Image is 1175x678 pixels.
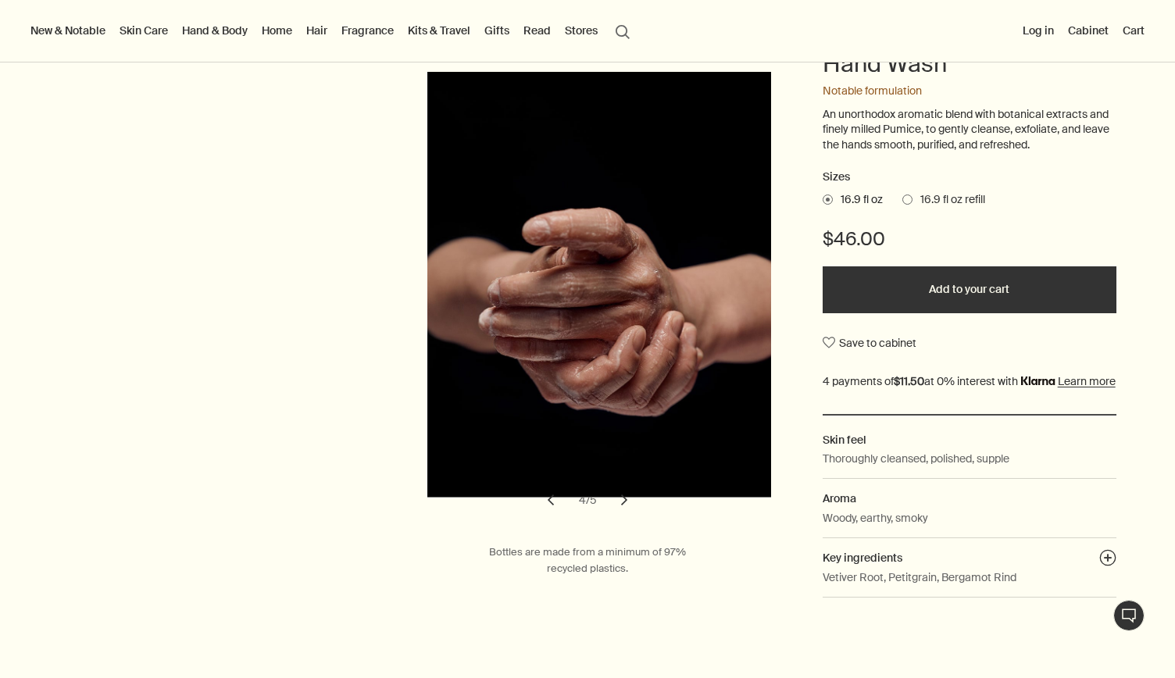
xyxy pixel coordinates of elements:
div: Reverence Aromatique Hand Wash [391,72,783,517]
a: Gifts [481,20,512,41]
a: Kits & Travel [405,20,473,41]
button: Log in [1020,20,1057,41]
a: Home [259,20,295,41]
button: Key ingredients [1099,549,1116,571]
button: Cart [1120,20,1148,41]
span: $46.00 [823,227,885,252]
button: Stores [562,20,601,41]
span: 16.9 fl oz [833,192,883,208]
a: Hair [303,20,330,41]
p: Vetiver Root, Petitgrain, Bergamot Rind [823,569,1016,586]
button: next slide [607,483,641,517]
a: Read [520,20,554,41]
button: New & Notable [27,20,109,41]
a: Hand & Body [179,20,251,41]
a: Fragrance [338,20,397,41]
img: Back of Reverence Aromatique Hand Wash in amber bottle with pump [432,72,776,498]
button: Save to cabinet [823,329,916,357]
p: Thoroughly cleansed, polished, supple [823,450,1009,467]
span: Bottles are made from a minimum of 97% recycled plastics. [489,545,686,575]
span: 16.9 fl oz refill [912,192,985,208]
h2: Sizes [823,168,1116,187]
h2: Skin feel [823,431,1116,448]
span: Key ingredients [823,551,902,565]
button: Open search [609,16,637,45]
a: Skin Care [116,20,171,41]
button: Add to your cart - $46.00 [823,266,1116,313]
p: Woody, earthy, smoky [823,509,928,526]
button: previous slide [534,483,568,517]
h2: Aroma [823,490,1116,507]
button: Live Assistance [1113,600,1145,631]
p: An unorthodox aromatic blend with botanical extracts and finely milled Pumice, to gently cleanse,... [823,107,1116,153]
a: Cabinet [1065,20,1112,41]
